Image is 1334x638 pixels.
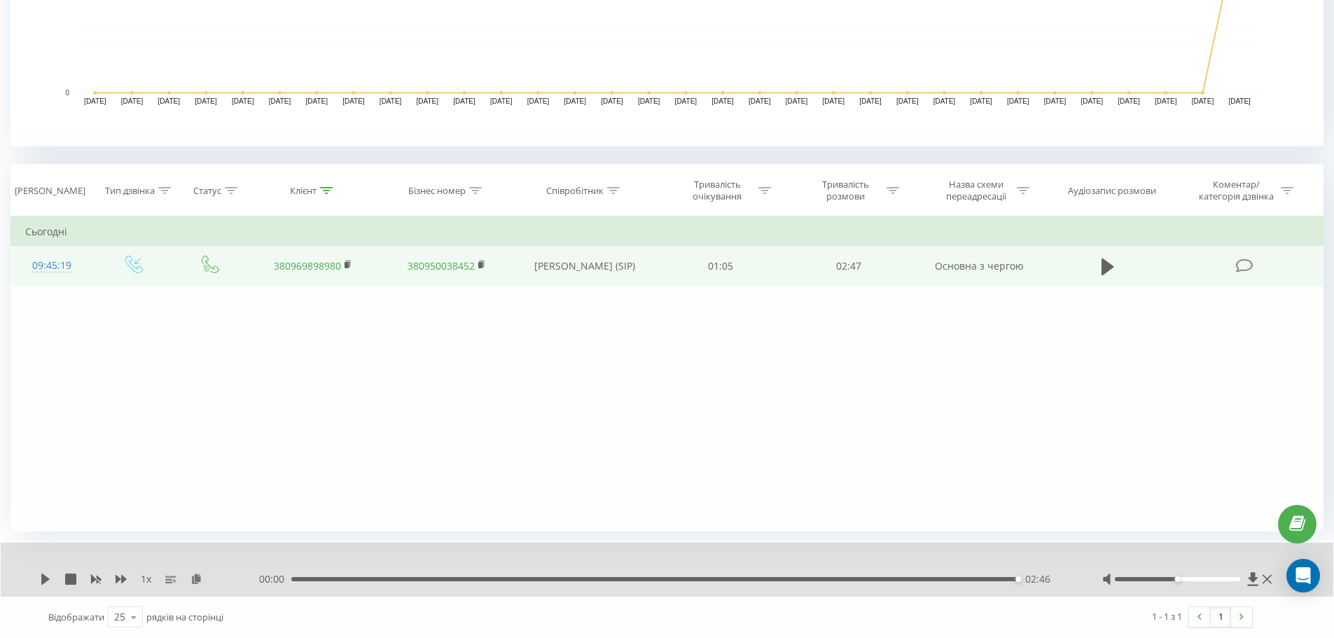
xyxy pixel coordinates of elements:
text: [DATE] [638,97,660,105]
div: 1 - 1 з 1 [1152,609,1182,623]
span: рядків на сторінці [146,611,223,623]
text: [DATE] [859,97,882,105]
text: [DATE] [158,97,181,105]
span: 00:00 [259,572,291,586]
div: Бізнес номер [408,185,466,197]
text: 0 [65,89,69,97]
td: 01:05 [657,246,785,286]
span: 02:46 [1025,572,1050,586]
text: [DATE] [1081,97,1104,105]
div: [PERSON_NAME] [15,185,85,197]
text: [DATE] [1044,97,1066,105]
div: Тип дзвінка [105,185,155,197]
text: [DATE] [380,97,402,105]
text: [DATE] [1118,97,1140,105]
td: [PERSON_NAME] (SIP) [513,246,657,286]
text: [DATE] [84,97,106,105]
div: Open Intercom Messenger [1286,559,1320,592]
div: Accessibility label [1015,576,1021,582]
text: [DATE] [749,97,771,105]
text: [DATE] [1192,97,1214,105]
text: [DATE] [675,97,697,105]
text: [DATE] [933,97,956,105]
div: Accessibility label [1174,576,1180,582]
text: [DATE] [417,97,439,105]
div: Аудіозапис розмови [1068,185,1156,197]
a: 1 [1210,607,1231,627]
text: [DATE] [564,97,586,105]
div: 09:45:19 [25,252,79,279]
text: [DATE] [822,97,845,105]
div: Співробітник [546,185,604,197]
text: [DATE] [195,97,217,105]
span: 1 x [141,572,151,586]
text: [DATE] [786,97,808,105]
div: Тривалість розмови [808,179,883,202]
div: Клієнт [290,185,317,197]
text: [DATE] [269,97,291,105]
div: Статус [193,185,221,197]
text: [DATE] [342,97,365,105]
text: [DATE] [1007,97,1029,105]
text: [DATE] [970,97,992,105]
td: 02:47 [785,246,913,286]
text: [DATE] [896,97,919,105]
text: [DATE] [601,97,623,105]
text: [DATE] [711,97,734,105]
text: [DATE] [1228,97,1251,105]
a: 380950038452 [408,259,475,272]
text: [DATE] [1155,97,1177,105]
text: [DATE] [121,97,144,105]
text: [DATE] [305,97,328,105]
div: Коментар/категорія дзвінка [1195,179,1277,202]
div: 25 [114,610,125,624]
td: Сьогодні [11,218,1323,246]
text: [DATE] [453,97,475,105]
a: 380969898980 [274,259,341,272]
text: [DATE] [490,97,513,105]
span: Відображати [48,611,104,623]
text: [DATE] [232,97,254,105]
text: [DATE] [527,97,550,105]
div: Тривалість очікування [680,179,755,202]
div: Назва схеми переадресації [938,179,1013,202]
td: Основна з чергою [912,246,1045,286]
